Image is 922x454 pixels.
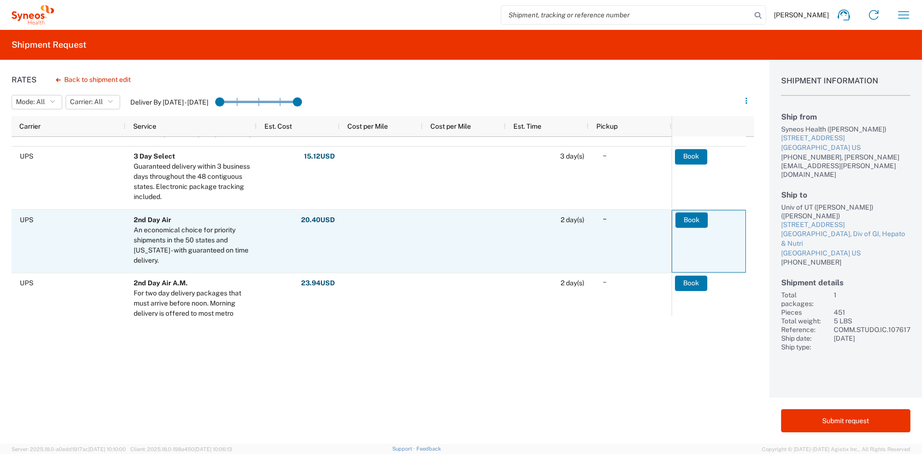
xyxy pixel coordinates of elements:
span: Cost per Mile [430,122,471,130]
div: Ship type: [781,343,830,351]
button: 20.40USD [301,212,335,227]
div: Univ of UT ([PERSON_NAME]) ([PERSON_NAME]) [781,203,910,220]
span: Est. Time [513,122,541,130]
button: 23.94USD [301,275,335,291]
a: [STREET_ADDRESS][GEOGRAPHIC_DATA] US [781,134,910,152]
button: 15.12USD [303,149,335,164]
div: [DATE] [834,334,910,343]
div: Total packages: [781,291,830,308]
div: 1 [834,291,910,308]
button: Book [675,275,707,291]
div: [STREET_ADDRESS] [781,134,910,143]
span: Pickup [596,122,618,130]
span: UPS [20,216,33,224]
div: [GEOGRAPHIC_DATA] US [781,249,910,258]
span: UPS [20,279,33,287]
div: For two day delivery packages that must arrive before noon. Morning delivery is offered to most m... [134,288,252,349]
div: 1-5 business days within the contiguous U.S.; 3-7 business days to and from Alaska and Hawaii [134,108,252,139]
h2: Shipment details [781,278,910,287]
span: [PERSON_NAME] [774,11,829,19]
span: UPS [20,152,33,160]
span: Cost per Mile [347,122,388,130]
a: Feedback [416,446,441,452]
span: Copyright © [DATE]-[DATE] Agistix Inc., All Rights Reserved [762,445,910,454]
span: Service [133,122,156,130]
button: Book [675,212,708,227]
button: Mode: All [12,95,62,109]
div: Syneos Health ([PERSON_NAME]) [781,125,910,134]
span: [DATE] 10:10:00 [88,446,126,452]
a: Support [392,446,416,452]
strong: 15.12 USD [304,152,335,161]
strong: 20.40 USD [301,215,335,225]
div: COMM.STUDO.IC.107617 [834,325,910,334]
label: Deliver By [DATE] - [DATE] [130,98,208,107]
span: 3 day(s) [560,152,584,160]
div: An economical choice for priority shipments in the 50 states and Puerto Rico - with guaranteed on... [134,225,252,266]
div: 451 [834,308,910,317]
h2: Ship from [781,112,910,121]
h2: Ship to [781,190,910,200]
div: [PHONE_NUMBER], [PERSON_NAME][EMAIL_ADDRESS][PERSON_NAME][DOMAIN_NAME] [781,153,910,179]
strong: 23.94 USD [301,279,335,288]
span: Server: 2025.18.0-a0edd1917ac [12,446,126,452]
b: 2nd Day Air [134,216,171,224]
span: [DATE] 10:06:13 [194,446,232,452]
div: Guaranteed delivery within 3 business days throughout the 48 contiguous states. Electronic packag... [134,161,252,202]
div: Reference: [781,325,830,334]
div: [PHONE_NUMBER] [781,258,910,267]
span: Carrier: All [70,97,103,107]
h1: Rates [12,75,37,84]
input: Shipment, tracking or reference number [501,6,751,24]
div: Ship date: [781,334,830,343]
span: Mode: All [16,97,45,107]
span: 2 day(s) [561,216,584,224]
span: 2 day(s) [561,279,584,287]
b: 2nd Day Air A.M. [134,279,188,287]
a: [STREET_ADDRESS][GEOGRAPHIC_DATA], Div of GI, Hepato & Nutri[GEOGRAPHIC_DATA] US [781,220,910,258]
b: 3 Day Select [134,152,175,160]
button: Back to shipment edit [48,71,138,88]
span: Carrier [19,122,41,130]
h1: Shipment Information [781,76,910,96]
div: Total weight: [781,317,830,325]
div: [STREET_ADDRESS][GEOGRAPHIC_DATA], Div of GI, Hepato & Nutri [781,220,910,249]
div: 5 LBS [834,317,910,325]
button: Carrier: All [66,95,120,109]
div: Pieces [781,308,830,317]
button: Book [675,149,707,164]
div: [GEOGRAPHIC_DATA] US [781,143,910,153]
h2: Shipment Request [12,39,86,51]
span: Est. Cost [264,122,292,130]
span: Client: 2025.18.0-198a450 [130,446,232,452]
button: Submit request [781,409,910,432]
